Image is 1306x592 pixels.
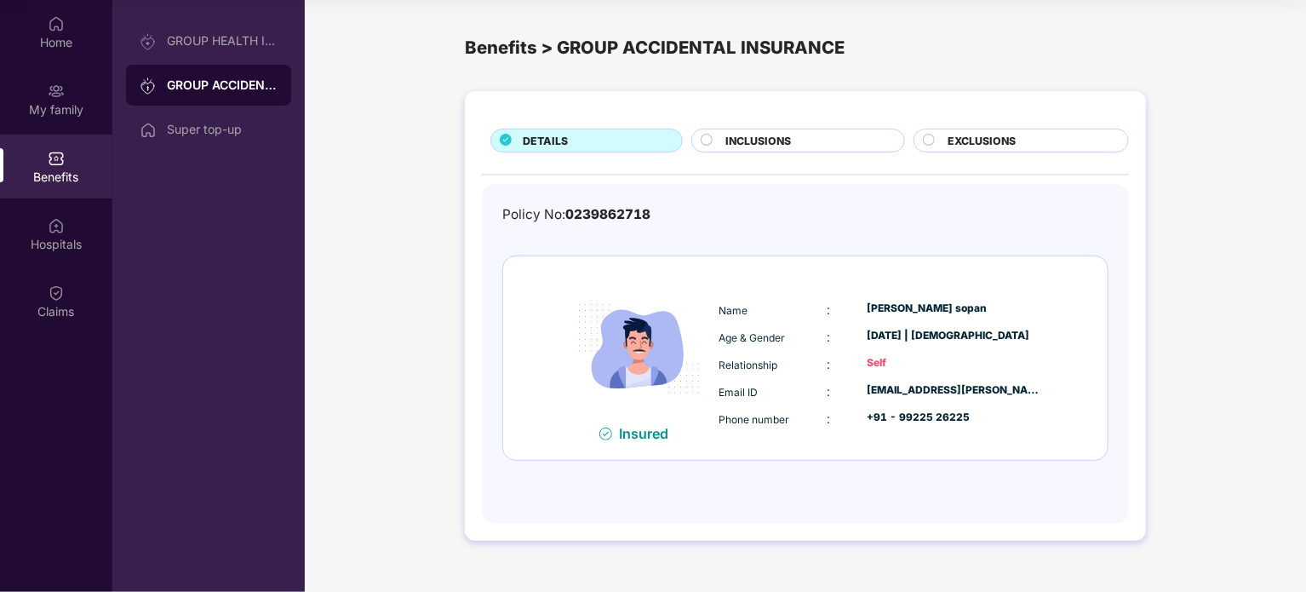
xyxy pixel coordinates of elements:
span: Email ID [719,386,758,399]
span: DETAILS [523,133,568,149]
img: svg+xml;base64,PHN2ZyBpZD0iQmVuZWZpdHMiIHhtbG5zPSJodHRwOi8vd3d3LnczLm9yZy8yMDAwL3N2ZyIgd2lkdGg9Ij... [48,150,65,167]
span: : [827,411,830,426]
img: svg+xml;base64,PHN2ZyBpZD0iSG9zcGl0YWxzIiB4bWxucz0iaHR0cDovL3d3dy53My5vcmcvMjAwMC9zdmciIHdpZHRoPS... [48,217,65,234]
img: svg+xml;base64,PHN2ZyBpZD0iSG9tZSIgeG1sbnM9Imh0dHA6Ly93d3cudzMub3JnLzIwMDAvc3ZnIiB3aWR0aD0iMjAiIG... [48,15,65,32]
span: : [827,330,830,344]
img: icon [564,273,714,424]
img: svg+xml;base64,PHN2ZyB4bWxucz0iaHR0cDovL3d3dy53My5vcmcvMjAwMC9zdmciIHdpZHRoPSIxNiIgaGVpZ2h0PSIxNi... [599,428,612,440]
img: svg+xml;base64,PHN2ZyBpZD0iQ2xhaW0iIHhtbG5zPSJodHRwOi8vd3d3LnczLm9yZy8yMDAwL3N2ZyIgd2lkdGg9IjIwIi... [48,285,65,302]
span: Age & Gender [719,331,785,344]
div: Self [868,355,1043,371]
div: GROUP HEALTH INSURANCE [167,34,278,48]
img: svg+xml;base64,PHN2ZyB3aWR0aD0iMjAiIGhlaWdodD0iMjAiIHZpZXdCb3g9IjAgMCAyMCAyMCIgZmlsbD0ibm9uZSIgeG... [48,83,65,100]
span: : [827,384,830,399]
span: : [827,302,830,317]
span: Phone number [719,413,789,426]
div: +91 - 99225 26225 [868,410,1043,426]
span: Name [719,304,748,317]
div: GROUP ACCIDENTAL INSURANCE [167,77,278,94]
img: svg+xml;base64,PHN2ZyBpZD0iSG9tZSIgeG1sbnM9Imh0dHA6Ly93d3cudzMub3JnLzIwMDAvc3ZnIiB3aWR0aD0iMjAiIG... [140,122,157,139]
span: Relationship [719,359,777,371]
div: [EMAIL_ADDRESS][PERSON_NAME][DOMAIN_NAME] [868,382,1043,399]
div: Insured [619,425,679,442]
div: Benefits > GROUP ACCIDENTAL INSURANCE [465,34,1146,61]
div: Policy No: [502,204,650,225]
div: [PERSON_NAME] sopan [868,301,1043,317]
img: svg+xml;base64,PHN2ZyB3aWR0aD0iMjAiIGhlaWdodD0iMjAiIHZpZXdCb3g9IjAgMCAyMCAyMCIgZmlsbD0ibm9uZSIgeG... [140,78,157,95]
span: : [827,357,830,371]
div: [DATE] | [DEMOGRAPHIC_DATA] [868,328,1043,344]
span: INCLUSIONS [725,133,791,149]
div: Super top-up [167,123,278,136]
img: svg+xml;base64,PHN2ZyB3aWR0aD0iMjAiIGhlaWdodD0iMjAiIHZpZXdCb3g9IjAgMCAyMCAyMCIgZmlsbD0ibm9uZSIgeG... [140,33,157,50]
span: EXCLUSIONS [948,133,1016,149]
span: 0239862718 [565,206,650,222]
